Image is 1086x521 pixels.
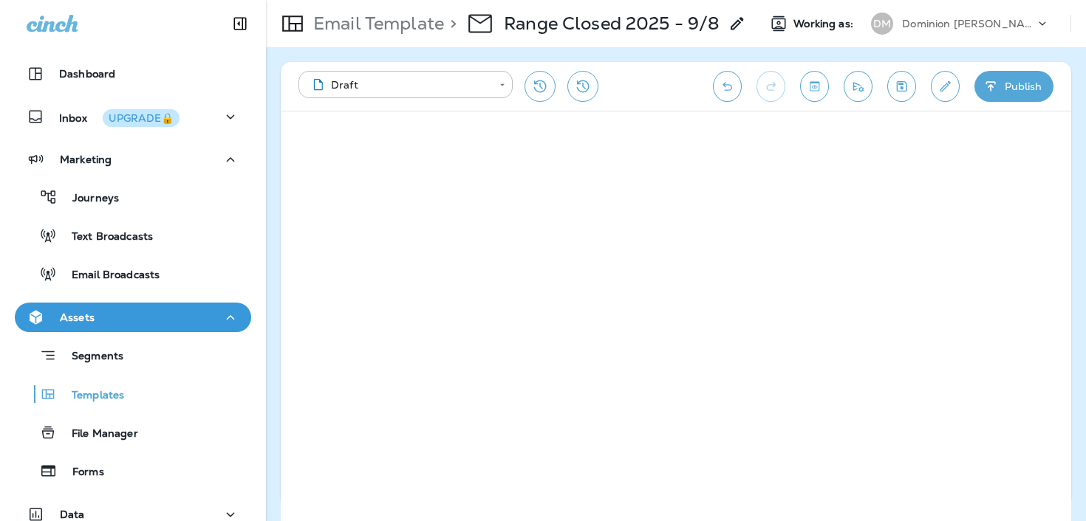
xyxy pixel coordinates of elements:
button: Marketing [15,145,251,174]
p: Forms [58,466,104,480]
button: Save [887,71,916,102]
p: File Manager [57,427,138,441]
div: DM [871,13,893,35]
button: Email Broadcasts [15,258,251,289]
p: Email Broadcasts [57,269,160,283]
p: Journeys [58,192,119,206]
div: UPGRADE🔒 [109,113,174,123]
button: Text Broadcasts [15,220,251,251]
button: Restore from previous version [525,71,556,102]
button: Templates [15,379,251,410]
div: Draft [309,77,489,92]
p: Data [60,508,85,520]
button: Journeys [15,182,251,213]
button: Toggle preview [800,71,829,102]
button: Publish [974,71,1053,102]
button: Forms [15,455,251,486]
button: InboxUPGRADE🔒 [15,102,251,131]
button: View Changelog [567,71,598,102]
button: Edit details [931,71,960,102]
p: Templates [57,389,124,403]
button: Dashboard [15,59,251,89]
p: Segments [57,350,123,365]
p: Range Closed 2025 - 9/8 [504,13,720,35]
button: Undo [713,71,742,102]
span: Working as: [793,18,856,30]
p: > [444,13,457,35]
p: Dominion [PERSON_NAME] [902,18,1035,30]
button: Send test email [844,71,872,102]
p: Dashboard [59,68,115,80]
p: Inbox [59,109,180,125]
button: Segments [15,339,251,371]
p: Email Template [307,13,444,35]
button: Assets [15,303,251,332]
button: UPGRADE🔒 [103,109,180,127]
p: Text Broadcasts [57,230,153,244]
button: Collapse Sidebar [219,9,261,38]
p: Assets [60,311,95,323]
button: File Manager [15,417,251,448]
p: Marketing [60,153,112,165]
